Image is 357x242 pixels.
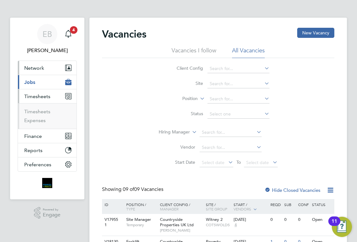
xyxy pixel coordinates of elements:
input: Search for... [200,143,262,152]
span: Ellie Bowen [18,47,77,54]
span: Witney 2 [206,217,223,222]
div: Open [310,214,333,226]
div: 0 [269,214,283,226]
button: Open Resource Center, 11 new notifications [332,217,352,237]
label: Status [167,111,203,116]
nav: Main navigation [10,18,84,199]
span: Site Manager [126,217,151,222]
label: Vendor [159,144,195,150]
span: Vendors [234,206,251,211]
span: To [235,158,243,166]
div: 0 [297,214,310,226]
div: Reqd [269,199,283,210]
span: 09 of [123,186,134,192]
li: All Vacancies [232,47,265,58]
h2: Vacancies [102,28,146,40]
span: COTSWOLDS [206,222,230,227]
a: EB[PERSON_NAME] [18,24,77,54]
li: Vacancies I follow [172,47,216,58]
span: EB [42,30,52,38]
label: Start Date [159,159,195,165]
span: Finance [24,133,42,139]
span: 09 Vacancies [123,186,163,192]
span: 4 [70,26,77,34]
input: Search for... [207,95,269,103]
div: V179551 [103,214,122,231]
div: 0 [283,214,297,226]
div: Conf [297,199,310,210]
span: Select date [202,160,224,165]
span: 4 [234,222,238,228]
button: Finance [18,129,76,143]
a: Powered byEngage [34,207,61,219]
span: Jobs [24,79,35,85]
span: Preferences [24,162,51,168]
a: Go to home page [18,178,77,188]
span: Reports [24,147,42,153]
div: Position / [122,199,158,214]
label: Site [167,80,203,86]
a: 4 [62,24,75,44]
span: Network [24,65,44,71]
label: Client Config [167,65,203,71]
div: Client Config / [158,199,204,214]
span: Engage [43,212,60,218]
span: Select date [246,160,269,165]
a: Expenses [24,117,46,123]
span: Powered by [43,207,60,212]
button: Timesheets [18,89,76,103]
span: Temporary [126,222,157,227]
div: Sub [283,199,297,210]
a: Timesheets [24,109,50,115]
div: Showing [102,186,165,193]
div: Start / [232,199,269,215]
input: Select one [207,110,269,119]
button: Reports [18,143,76,157]
div: ID [103,199,122,210]
div: Status [310,199,333,210]
span: Countryside Properties UK Ltd [160,217,194,227]
button: Network [18,61,76,75]
span: Site Group [206,206,227,211]
div: [DATE] [234,217,267,222]
div: 11 [331,221,337,229]
span: [PERSON_NAME] [160,228,203,233]
input: Search for... [207,80,269,88]
button: Jobs [18,75,76,89]
span: Manager [160,206,178,211]
input: Search for... [207,64,269,73]
input: Search for... [200,128,262,137]
span: Timesheets [24,93,50,99]
div: Timesheets [18,103,76,129]
label: Hiring Manager [154,129,190,135]
button: Preferences [18,157,76,171]
label: Hide Closed Vacancies [264,187,320,193]
img: bromak-logo-retina.png [42,178,52,188]
div: Site / [204,199,232,214]
label: Position [161,96,198,102]
span: Type [126,206,135,211]
button: New Vacancy [297,28,334,38]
